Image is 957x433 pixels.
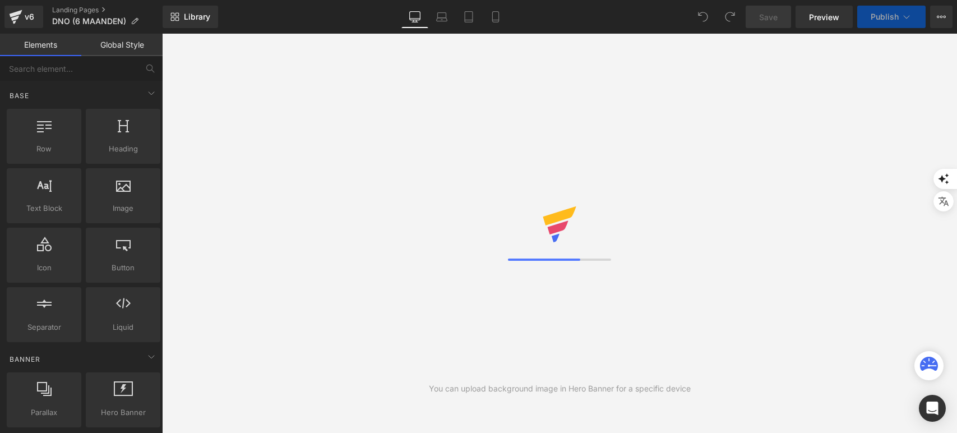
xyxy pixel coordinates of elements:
span: Publish [871,12,899,21]
a: Preview [796,6,853,28]
a: Global Style [81,34,163,56]
span: Separator [10,321,78,333]
span: Parallax [10,407,78,418]
button: More [930,6,953,28]
span: Preview [809,11,839,23]
button: Publish [857,6,926,28]
button: Redo [719,6,741,28]
a: Landing Pages [52,6,163,15]
span: DNO (6 MAANDEN) [52,17,126,26]
span: Base [8,90,30,101]
span: Button [89,262,157,274]
a: Desktop [401,6,428,28]
a: Mobile [482,6,509,28]
span: Liquid [89,321,157,333]
span: Image [89,202,157,214]
button: Undo [692,6,714,28]
span: Row [10,143,78,155]
span: Heading [89,143,157,155]
div: Open Intercom Messenger [919,395,946,422]
span: Library [184,12,210,22]
div: You can upload background image in Hero Banner for a specific device [429,383,691,395]
span: Text Block [10,202,78,214]
span: Save [759,11,778,23]
a: Laptop [428,6,455,28]
span: Hero Banner [89,407,157,418]
a: Tablet [455,6,482,28]
a: v6 [4,6,43,28]
span: Banner [8,354,41,365]
div: v6 [22,10,36,24]
span: Icon [10,262,78,274]
a: New Library [163,6,218,28]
